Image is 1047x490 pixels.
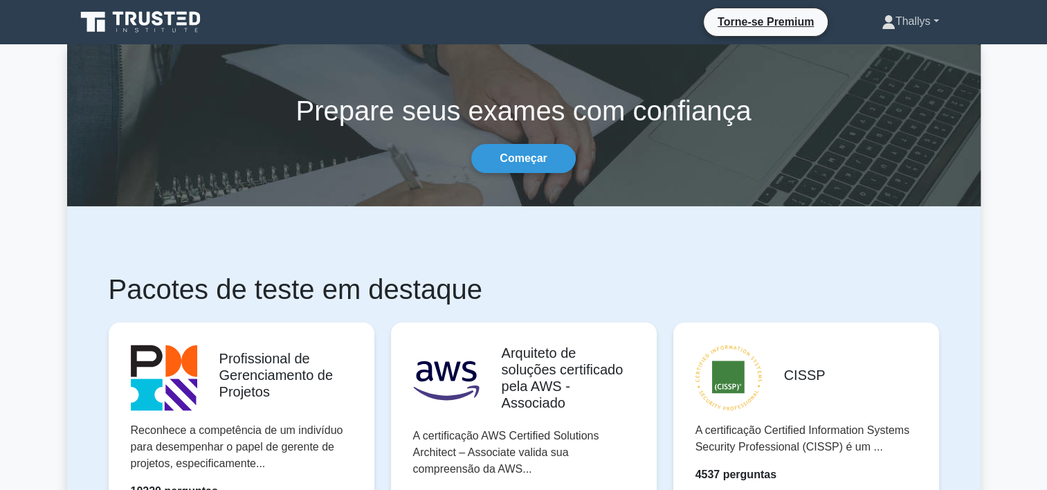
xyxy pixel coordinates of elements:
[709,13,822,30] a: Torne-se Premium
[471,144,575,173] a: Começar
[109,273,939,306] h1: Pacotes de teste em destaque
[67,94,981,127] h1: Prepare seus exames com confiança
[895,15,931,27] font: Thallys
[848,8,972,35] a: Thallys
